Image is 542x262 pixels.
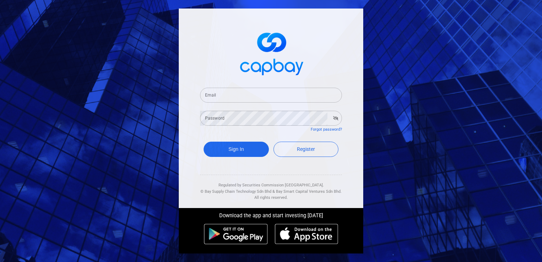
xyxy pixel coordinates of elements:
[204,142,269,157] button: Sign In
[276,189,342,194] span: Bay Smart Capital Ventures Sdn Bhd.
[200,189,271,194] span: © Bay Supply Chain Technology Sdn Bhd
[204,224,268,244] img: android
[236,26,306,79] img: logo
[275,224,338,244] img: ios
[173,208,369,220] div: Download the app and start investing [DATE]
[200,175,342,201] div: Regulated by Securities Commission [GEOGRAPHIC_DATA]. & All rights reserved.
[311,127,342,132] a: Forgot password?
[273,142,339,157] a: Register
[297,146,315,152] span: Register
